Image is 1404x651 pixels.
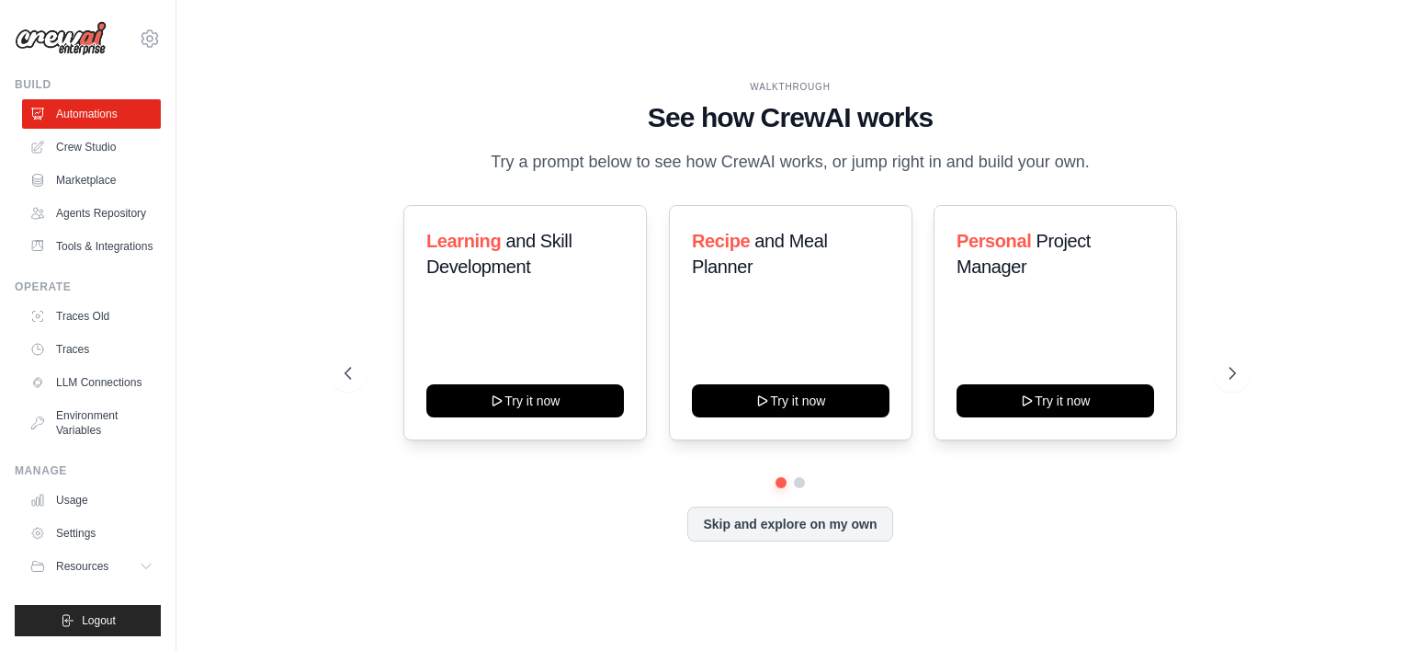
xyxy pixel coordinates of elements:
button: Try it now [426,384,624,417]
span: Recipe [692,231,750,251]
a: Usage [22,485,161,515]
a: Traces [22,335,161,364]
span: Learning [426,231,501,251]
h1: See how CrewAI works [345,101,1236,134]
button: Try it now [692,384,889,417]
div: Manage [15,463,161,478]
div: WALKTHROUGH [345,80,1236,94]
p: Try a prompt below to see how CrewAI works, or jump right in and build your own. [481,149,1099,176]
a: Marketplace [22,166,161,195]
div: Build [15,77,161,92]
span: Logout [82,613,116,628]
button: Logout [15,605,161,636]
div: Operate [15,280,161,294]
a: Tools & Integrations [22,232,161,261]
a: Traces Old [22,302,161,331]
span: Personal [957,231,1031,251]
a: Settings [22,519,161,548]
span: Resources [56,559,108,574]
button: Skip and explore on my own [687,507,892,542]
a: Agents Repository [22,199,161,228]
span: and Meal Planner [692,231,827,277]
a: Automations [22,99,161,129]
iframe: Chat Widget [1312,563,1404,651]
img: Logo [15,21,107,56]
a: Crew Studio [22,132,161,162]
button: Try it now [957,384,1154,417]
a: LLM Connections [22,368,161,397]
a: Environment Variables [22,401,161,445]
button: Resources [22,552,161,581]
